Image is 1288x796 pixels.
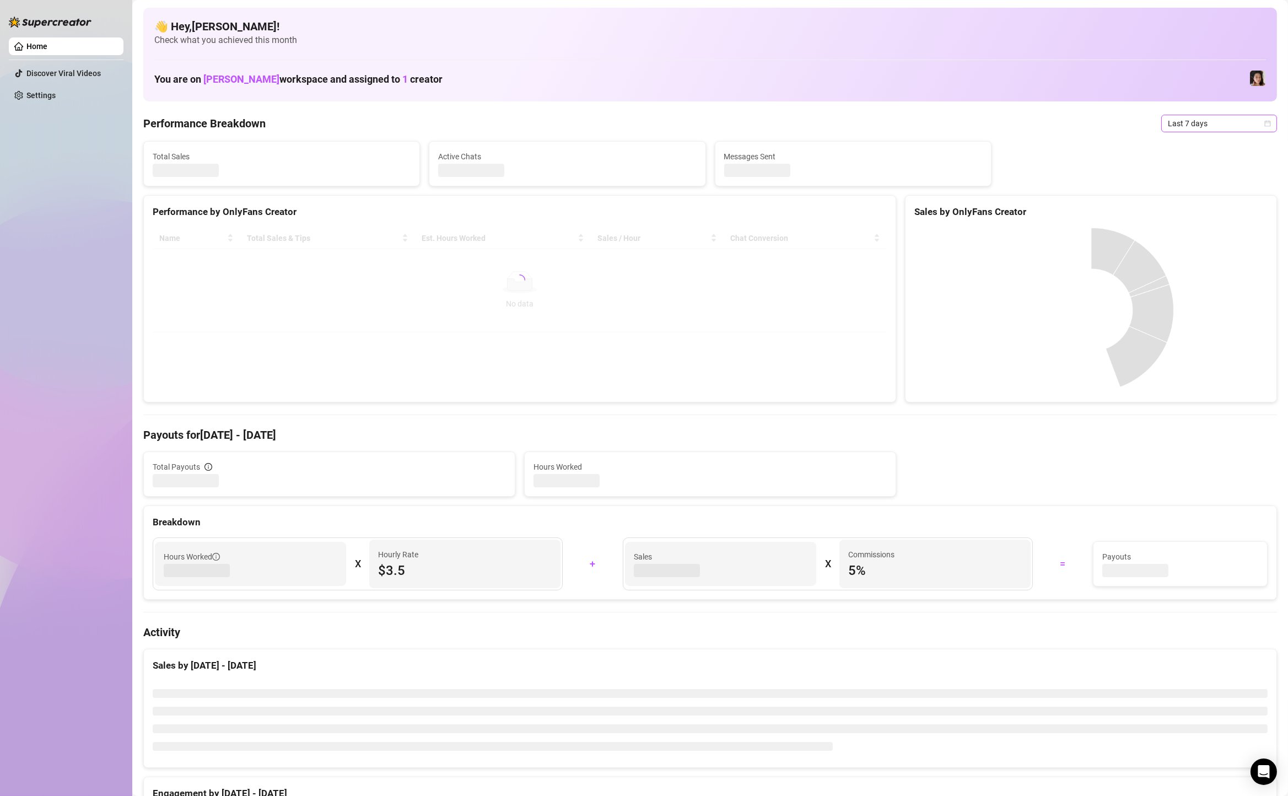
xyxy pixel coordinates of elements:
[9,17,91,28] img: logo-BBDzfeDw.svg
[914,205,1268,219] div: Sales by OnlyFans Creator
[204,463,212,471] span: info-circle
[143,427,1277,443] h4: Payouts for [DATE] - [DATE]
[153,515,1268,530] div: Breakdown
[513,273,526,287] span: loading
[1251,759,1277,785] div: Open Intercom Messenger
[848,548,894,561] article: Commissions
[378,548,418,561] article: Hourly Rate
[164,551,220,563] span: Hours Worked
[26,69,101,78] a: Discover Viral Videos
[26,91,56,100] a: Settings
[1250,71,1265,86] img: Luna
[825,555,831,573] div: X
[212,553,220,561] span: info-circle
[438,150,696,163] span: Active Chats
[26,42,47,51] a: Home
[1039,555,1086,573] div: =
[143,116,266,131] h4: Performance Breakdown
[378,562,552,579] span: $3.5
[143,625,1277,640] h4: Activity
[1168,115,1270,132] span: Last 7 days
[153,205,887,219] div: Performance by OnlyFans Creator
[724,150,982,163] span: Messages Sent
[153,461,200,473] span: Total Payouts
[402,73,408,85] span: 1
[848,562,1022,579] span: 5 %
[154,19,1266,34] h4: 👋 Hey, [PERSON_NAME] !
[1264,120,1271,127] span: calendar
[355,555,360,573] div: X
[203,73,279,85] span: [PERSON_NAME]
[153,658,1268,673] div: Sales by [DATE] - [DATE]
[634,551,807,563] span: Sales
[533,461,887,473] span: Hours Worked
[569,555,616,573] div: +
[154,34,1266,46] span: Check what you achieved this month
[1102,551,1258,563] span: Payouts
[154,73,443,85] h1: You are on workspace and assigned to creator
[153,150,411,163] span: Total Sales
